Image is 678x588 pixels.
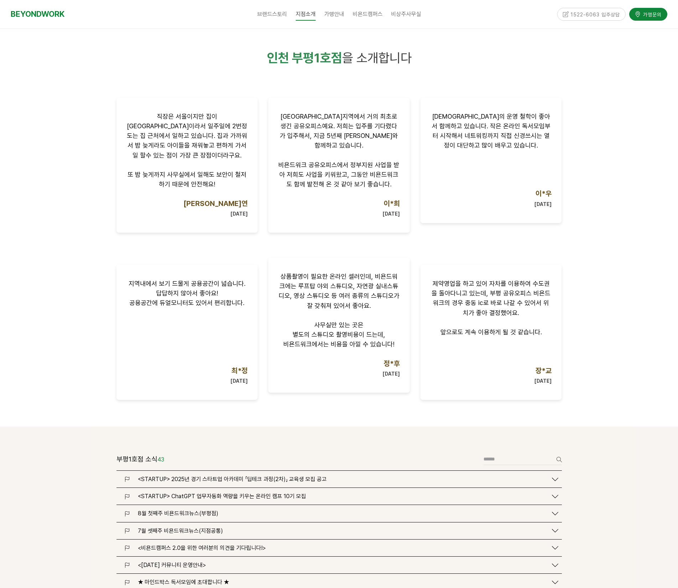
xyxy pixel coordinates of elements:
span: 비욘드캠퍼스 [353,11,383,17]
span: 가맹안내 [324,11,344,17]
span: 공용공간에 듀얼모니터도 있어서 편리합니다. [129,299,244,306]
strong: [DATE] [534,201,552,207]
span: 비욘드워크에서는 비용을 아낄 수 있습니다! [283,340,394,348]
span: ★ 마인드박스 독서모임에 초대합니다 ★ [138,579,229,586]
a: 비욘드캠퍼스 [348,5,387,23]
span: 을 소개합니다 [342,50,412,66]
span: 인천 부평1호점 [267,50,342,66]
span: 사무실만 있는 곳은 [314,321,363,329]
span: 7월 셋째주 비욘드워크뉴스(지점공통) [138,527,223,534]
a: 가맹문의 [629,7,667,20]
span: 지점소개 [296,8,316,21]
span: 또 밤 늦게까지 사무실에서 일해도 보안이 철저하기 때문에 안전해요! [128,171,247,188]
span: [GEOGRAPHIC_DATA]지역에서 거의 최초로 생긴 공유오피스예요. 저희는 입주를 기다렸다가 입주해서, 지금 5년째 [PERSON_NAME]와 함께하고 있습니다. [280,113,398,149]
span: 지역내에서 보기 드물게 공용공간이 넓습니다. 답답하지 않아서 좋아요! [129,280,245,297]
strong: [DATE] [231,378,248,384]
strong: [DATE] [383,371,400,377]
em: 43 [157,456,164,463]
a: 브랜드스토리 [253,5,291,23]
span: <STARTUP> 2025년 경기 스타트업 아카데미 「딥테크 과정(2차)」 교육생 모집 공고 [138,476,327,483]
span: 상품촬영이 필요한 온라인 셀러인데, 비욘드워크에는 루프탑 야외 스튜디오, 자연광 실내스튜디오, 영상 스튜디오 등 여러 종류의 스튜디오가 잘 갖춰져 있어서 좋아요. [279,273,399,309]
span: [PERSON_NAME]연 [183,199,248,208]
header: 부평1호점 소식 [117,453,164,465]
span: 비상주사무실 [391,11,421,17]
strong: [DATE] [534,378,552,384]
span: <[DATE] 커뮤니티 운영안내> [138,562,206,568]
a: 가맹안내 [320,5,348,23]
span: 브랜드스토리 [257,11,287,17]
span: 별도의 스튜디오 촬영비용이 드는데, [293,331,385,338]
a: BEYONDWORK [11,7,64,21]
span: 8월 첫째주 비욘드워크뉴스(부평점) [138,510,218,517]
a: 지점소개 [291,5,320,23]
span: [DEMOGRAPHIC_DATA]의 운영 철학이 좋아서 함께하고 있습니다. 작은 온라인 독서모임부터 시작해서 네트워킹까지 직접 신경쓰시는 열정이 대단하고 많이 배우고 있습니다. [432,113,550,149]
span: 비욘드워크 공유오피스에서 정부지원 사업을 받아 저희도 사업을 키워왔고, 그동안 비욘드워크도 함께 발전해 온 것 같아 보기 좋습니다. [278,161,399,188]
strong: [DATE] [383,211,400,217]
a: 비상주사무실 [387,5,425,23]
span: 직장은 서울이지만 집이 [GEOGRAPHIC_DATA]이라서 일주일에 2번정도는 집 근처에서 일하고 있습니다. 집과 가까워서 밤 늦게라도 아이들을 재워놓고 편하게 가서 일 할... [127,113,247,159]
span: 제약영업을 하고 있어 자차를 이용하여 수도권을 돌아다니고 있는데, 부평 공유오피스 비욘드워크의 경우 중동 ic로 바로 나갈 수 있어서 위치가 좋아 결정했어요. 앞으로도 계속 ... [431,280,550,336]
span: <비욘드캠퍼스 2.0을 위한 여러분의 의견을 기다립니다!> [138,545,266,551]
span: <STARTUP> ChatGPT 업무자동화 역량을 키우는 온라인 캠프 10기 모집 [138,493,306,500]
strong: [DATE] [231,211,248,217]
span: 가맹문의 [641,11,662,18]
